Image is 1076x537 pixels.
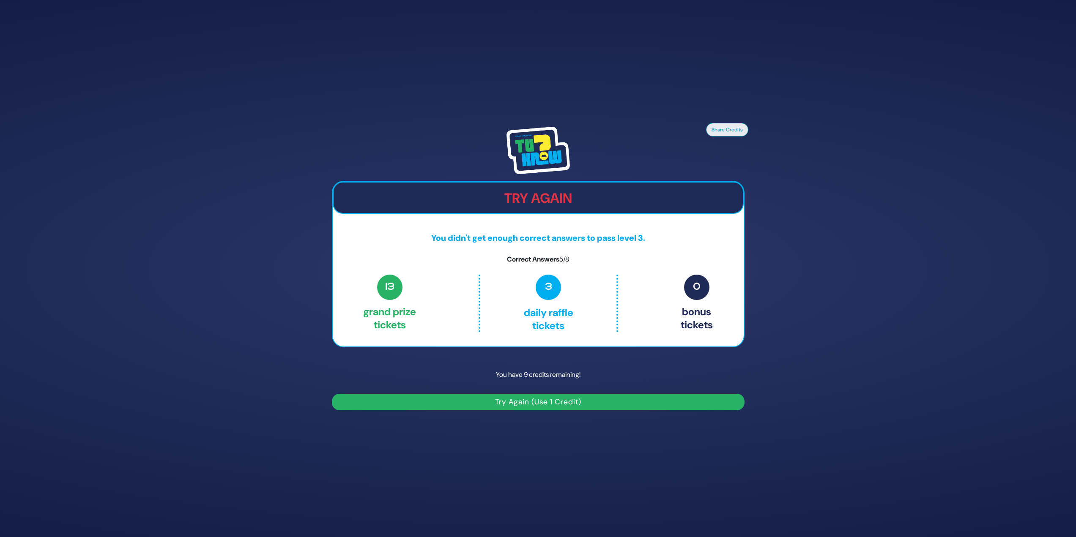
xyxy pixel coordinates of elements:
[684,275,709,300] span: 0
[334,190,743,206] h2: Try Again
[706,123,748,136] button: Share Credits
[332,363,745,387] p: You have 9 credits remaining!
[681,275,713,332] p: Bonus tickets
[363,275,416,332] p: Grand Prize tickets
[559,255,569,264] span: 5/8
[332,394,745,410] button: Try Again (Use 1 Credit)
[536,275,561,300] span: 3
[507,127,570,174] img: Tournament Logo
[498,275,599,332] p: Daily Raffle tickets
[377,275,402,300] span: 13
[333,232,744,244] p: You didn't get enough correct answers to pass level 3.
[333,254,744,264] p: Correct Answers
